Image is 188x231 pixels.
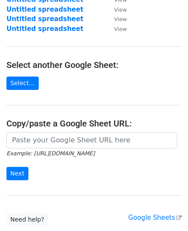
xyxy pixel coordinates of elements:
[6,167,28,180] input: Next
[6,132,177,148] input: Paste your Google Sheet URL here
[105,6,127,13] a: View
[114,16,127,22] small: View
[6,77,39,90] a: Select...
[6,150,95,157] small: Example: [URL][DOMAIN_NAME]
[6,60,182,70] h4: Select another Google Sheet:
[145,190,188,231] iframe: Chat Widget
[6,213,48,226] a: Need help?
[105,15,127,23] a: View
[6,118,182,129] h4: Copy/paste a Google Sheet URL:
[114,26,127,32] small: View
[6,25,83,33] a: Untitled spreadsheet
[128,214,182,222] a: Google Sheets
[6,6,83,13] a: Untitled spreadsheet
[6,15,83,23] a: Untitled spreadsheet
[105,25,127,33] a: View
[114,6,127,13] small: View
